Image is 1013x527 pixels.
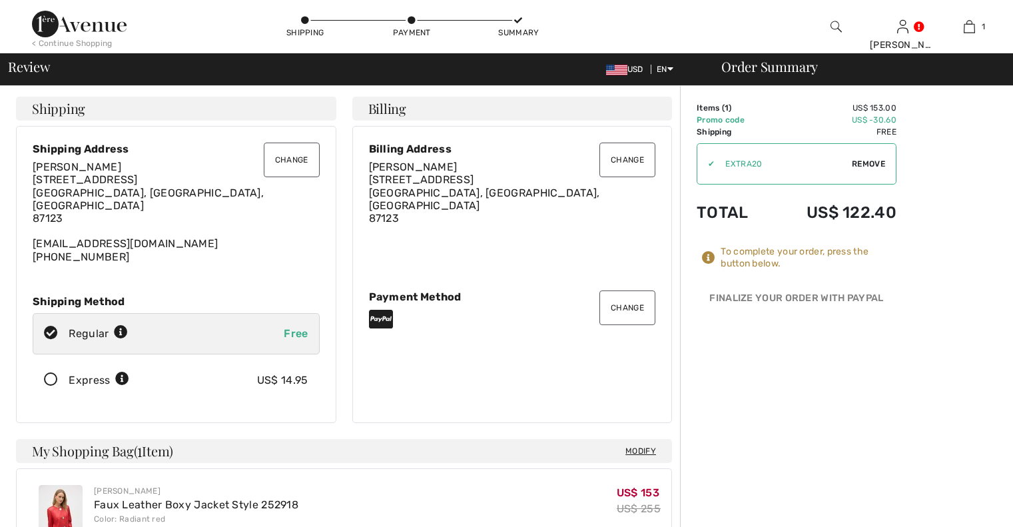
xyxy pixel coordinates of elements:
a: Sign In [897,20,908,33]
span: 1 [137,441,142,458]
div: US$ 14.95 [257,372,308,388]
span: Modify [625,444,656,458]
img: 1ère Avenue [32,11,127,37]
td: Shipping [697,126,769,138]
span: [PERSON_NAME] [33,161,121,173]
div: Shipping [285,27,325,39]
span: Shipping [32,102,85,115]
div: Payment [392,27,432,39]
td: US$ 153.00 [769,102,896,114]
img: search the website [831,19,842,35]
span: 1 [982,21,985,33]
div: Order Summary [705,60,1005,73]
span: USD [606,65,649,74]
a: 1 [936,19,1002,35]
div: [PERSON_NAME] [870,38,935,52]
div: [EMAIL_ADDRESS][DOMAIN_NAME] [PHONE_NUMBER] [33,161,320,263]
div: ✔ [697,158,715,170]
span: ( Item) [134,442,173,460]
div: Express [69,372,129,388]
span: [STREET_ADDRESS] [GEOGRAPHIC_DATA], [GEOGRAPHIC_DATA], [GEOGRAPHIC_DATA] 87123 [369,173,600,225]
div: To complete your order, press the button below. [721,246,896,270]
span: Billing [368,102,406,115]
td: US$ 122.40 [769,190,896,235]
div: Payment Method [369,290,656,303]
span: 1 [725,103,729,113]
input: Promo code [715,144,852,184]
button: Change [264,143,320,177]
td: Promo code [697,114,769,126]
button: Change [599,143,655,177]
img: My Info [897,19,908,35]
div: Regular [69,326,128,342]
span: EN [657,65,673,74]
td: Total [697,190,769,235]
div: Summary [498,27,538,39]
div: Billing Address [369,143,656,155]
img: US Dollar [606,65,627,75]
button: Change [599,290,655,325]
span: [PERSON_NAME] [369,161,458,173]
td: Items ( ) [697,102,769,114]
span: US$ 153 [617,486,659,499]
td: US$ -30.60 [769,114,896,126]
span: Remove [852,158,885,170]
div: Finalize Your Order with PayPal [697,291,896,311]
td: Free [769,126,896,138]
span: Free [284,327,308,340]
div: < Continue Shopping [32,37,113,49]
span: [STREET_ADDRESS] [GEOGRAPHIC_DATA], [GEOGRAPHIC_DATA], [GEOGRAPHIC_DATA] 87123 [33,173,264,225]
h4: My Shopping Bag [16,439,672,463]
span: Review [8,60,50,73]
div: [PERSON_NAME] [94,485,298,497]
img: My Bag [964,19,975,35]
s: US$ 255 [617,502,661,515]
a: Faux Leather Boxy Jacket Style 252918 [94,498,298,511]
div: Shipping Method [33,295,320,308]
div: Shipping Address [33,143,320,155]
